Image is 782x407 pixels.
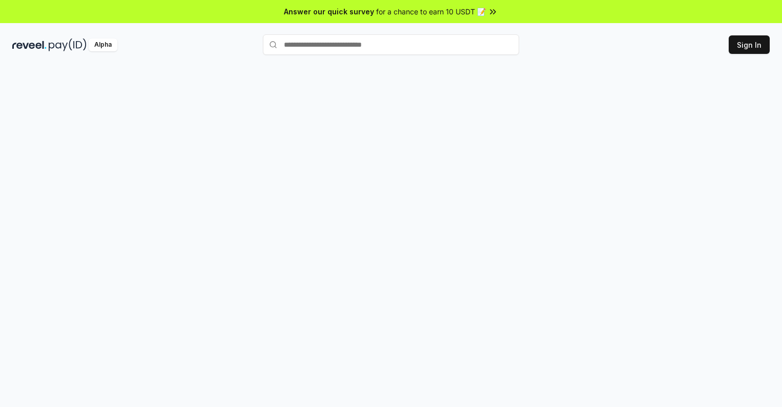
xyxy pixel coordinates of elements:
[89,38,117,51] div: Alpha
[284,6,374,17] span: Answer our quick survey
[376,6,486,17] span: for a chance to earn 10 USDT 📝
[49,38,87,51] img: pay_id
[12,38,47,51] img: reveel_dark
[729,35,770,54] button: Sign In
